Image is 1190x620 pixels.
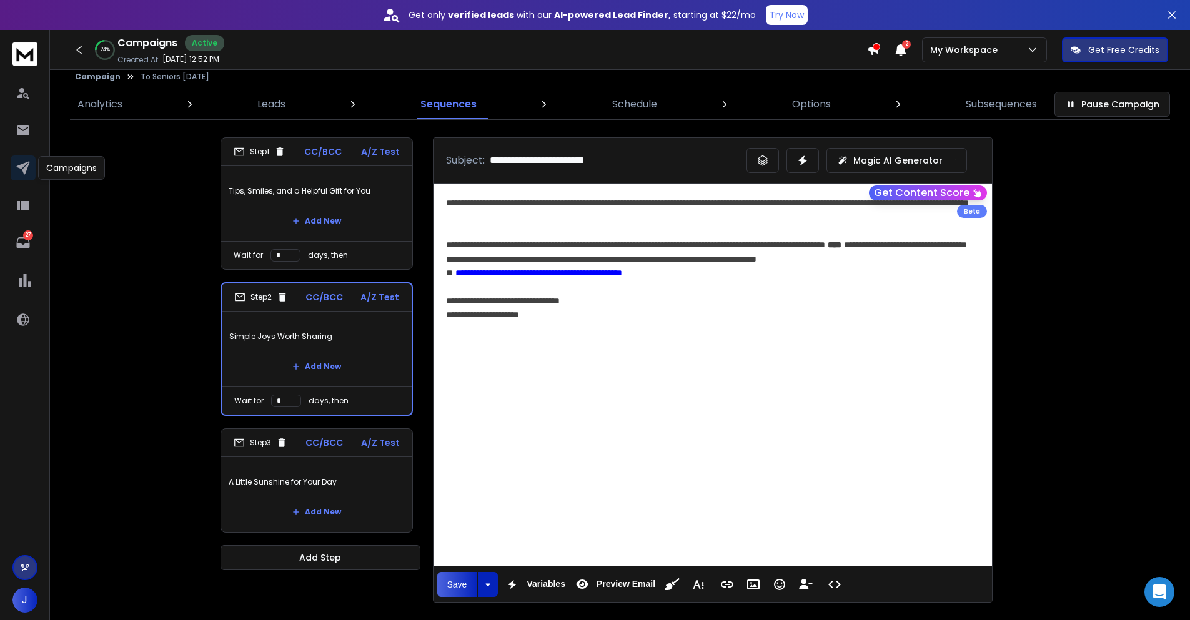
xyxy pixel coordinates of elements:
[70,89,130,119] a: Analytics
[304,145,342,158] p: CC/BCC
[221,428,413,533] li: Step3CC/BCCA/Z TestA Little Sunshine for Your DayAdd New
[234,292,288,303] div: Step 2
[420,97,477,112] p: Sequences
[413,89,484,119] a: Sequences
[958,89,1044,119] a: Subsequences
[1088,44,1159,56] p: Get Free Credits
[282,209,351,234] button: Add New
[229,319,404,354] p: Simple Joys Worth Sharing
[794,572,818,597] button: Insert Unsubscribe Link
[250,89,293,119] a: Leads
[234,437,287,448] div: Step 3
[305,436,343,449] p: CC/BCC
[309,396,349,406] p: days, then
[792,97,831,112] p: Options
[409,9,756,21] p: Get only with our starting at $22/mo
[360,291,399,303] p: A/Z Test
[966,97,1037,112] p: Subsequences
[185,35,224,51] div: Active
[1054,92,1170,117] button: Pause Campaign
[1062,37,1168,62] button: Get Free Credits
[305,291,343,303] p: CC/BCC
[117,36,177,51] h1: Campaigns
[234,396,264,406] p: Wait for
[785,89,838,119] a: Options
[853,154,943,167] p: Magic AI Generator
[257,97,285,112] p: Leads
[437,572,477,597] button: Save
[234,250,263,260] p: Wait for
[524,579,568,589] span: Variables
[869,185,987,200] button: Get Content Score
[770,9,804,21] p: Try Now
[162,54,219,64] p: [DATE] 12:52 PM
[741,572,765,597] button: Insert Image (⌘P)
[768,572,791,597] button: Emoticons
[823,572,846,597] button: Code View
[902,40,911,49] span: 2
[282,354,351,379] button: Add New
[221,545,420,570] button: Add Step
[117,55,160,65] p: Created At:
[229,174,405,209] p: Tips, Smiles, and a Helpful Gift for You
[12,588,37,613] button: J
[229,465,405,499] p: A Little Sunshine for Your Day
[570,572,658,597] button: Preview Email
[715,572,739,597] button: Insert Link (⌘K)
[141,72,209,82] p: To Seniors [DATE]
[75,72,121,82] button: Campaign
[221,137,413,270] li: Step1CC/BCCA/Z TestTips, Smiles, and a Helpful Gift for YouAdd NewWait fordays, then
[687,572,710,597] button: More Text
[500,572,568,597] button: Variables
[308,250,348,260] p: days, then
[12,42,37,66] img: logo
[826,148,967,173] button: Magic AI Generator
[1144,577,1174,607] div: Open Intercom Messenger
[234,146,285,157] div: Step 1
[930,44,1003,56] p: My Workspace
[77,97,122,112] p: Analytics
[101,46,110,54] p: 24 %
[282,499,351,524] button: Add New
[446,153,485,168] p: Subject:
[766,5,808,25] button: Try Now
[448,9,514,21] strong: verified leads
[38,156,105,180] div: Campaigns
[221,282,413,416] li: Step2CC/BCCA/Z TestSimple Joys Worth SharingAdd NewWait fordays, then
[11,230,36,255] a: 27
[554,9,671,21] strong: AI-powered Lead Finder,
[957,205,987,218] div: Beta
[594,579,658,589] span: Preview Email
[612,97,657,112] p: Schedule
[23,230,33,240] p: 27
[361,145,400,158] p: A/Z Test
[605,89,665,119] a: Schedule
[361,436,400,449] p: A/Z Test
[660,572,684,597] button: Clean HTML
